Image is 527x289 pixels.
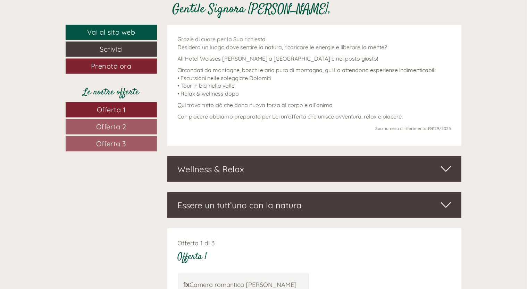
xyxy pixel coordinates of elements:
[66,42,157,57] a: Scrivici
[5,19,113,40] div: Buon giorno, come possiamo aiutarla?
[66,86,157,99] div: Le nostre offerte
[66,25,157,40] a: Vai al sito web
[149,56,263,61] small: 16:56
[97,105,126,114] span: Offerta 1
[236,179,274,195] button: Invia
[184,280,190,289] b: 1x
[5,64,132,85] div: La colazione viene servita dalle 7:30 alle 10:00.
[178,251,207,263] div: Offerta 1
[178,101,451,109] p: Qui trova tutto ciò che dona nuova forza al corpo e all’anima.
[96,122,126,131] span: Offerta 2
[178,239,215,247] span: Offerta 1 di 3
[124,5,150,17] div: [DATE]
[375,126,451,131] span: Suo numero di riferimento: R4129/2025
[66,59,157,74] a: Prenota ora
[178,35,451,51] p: Grazie di cuore per la Sua richiesta! Desidera un luogo dove sentire la natura, ricaricare le ene...
[10,20,110,26] div: Hotel Weisses Lamm
[145,41,268,62] div: Buongiorno da che ora è servita la colazione
[10,65,129,71] div: Hotel Weisses Lamm
[97,139,126,148] span: Offerta 3
[149,43,263,48] div: Lei
[178,55,451,63] p: All’Hotel Weisses [PERSON_NAME] a [GEOGRAPHIC_DATA] è nel posto giusto!
[167,156,462,182] div: Wellness & Relax
[178,66,451,98] p: Circondati da montagne, boschi e aria pura di montagna, qui La attendono esperienze indimenticabi...
[167,192,462,218] div: Essere un tutt’uno con la natura
[173,3,331,17] h1: Gentile Signora [PERSON_NAME],
[10,34,110,38] small: 16:55
[10,79,129,84] small: 16:58
[178,113,451,121] p: Con piacere abbiamo preparato per Lei un’offerta che unisce avventura, relax e piacere:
